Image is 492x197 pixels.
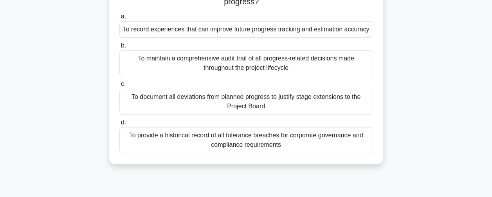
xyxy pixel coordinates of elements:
[121,13,126,20] span: a.
[121,119,126,126] span: d.
[119,21,373,38] div: To record experiences that can improve future progress tracking and estimation accuracy
[119,89,373,115] div: To document all deviations from planned progress to justify stage extensions to the Project Board
[119,127,373,153] div: To provide a historical record of all tolerance breaches for corporate governance and compliance ...
[121,80,126,87] span: c.
[121,42,126,49] span: b.
[119,50,373,76] div: To maintain a comprehensive audit trail of all progress-related decisions made throughout the pro...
